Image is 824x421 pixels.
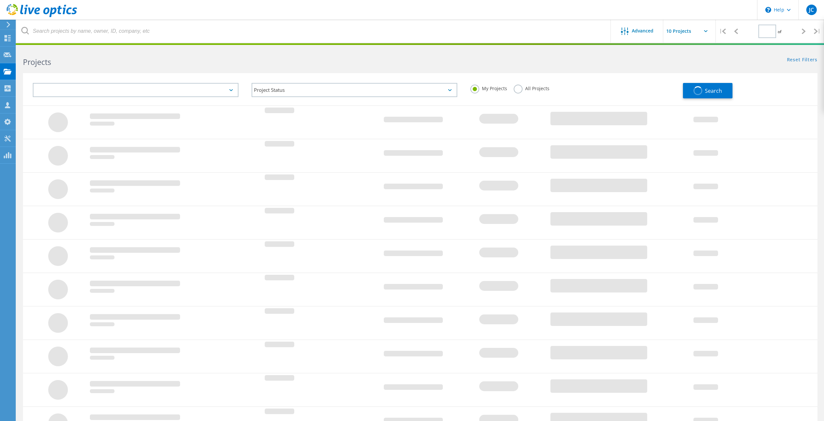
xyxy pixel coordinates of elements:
button: Search [683,83,732,98]
div: | [811,20,824,43]
span: JC [809,7,814,12]
div: Project Status [252,83,457,97]
input: Search projects by name, owner, ID, company, etc [16,20,611,43]
span: Advanced [632,29,653,33]
label: My Projects [470,85,507,91]
span: of [778,29,781,34]
span: Search [705,87,722,94]
a: Live Optics Dashboard [7,14,77,18]
svg: \n [765,7,771,13]
b: Projects [23,57,51,67]
a: Reset Filters [787,57,817,63]
div: | [716,20,729,43]
label: All Projects [514,85,549,91]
